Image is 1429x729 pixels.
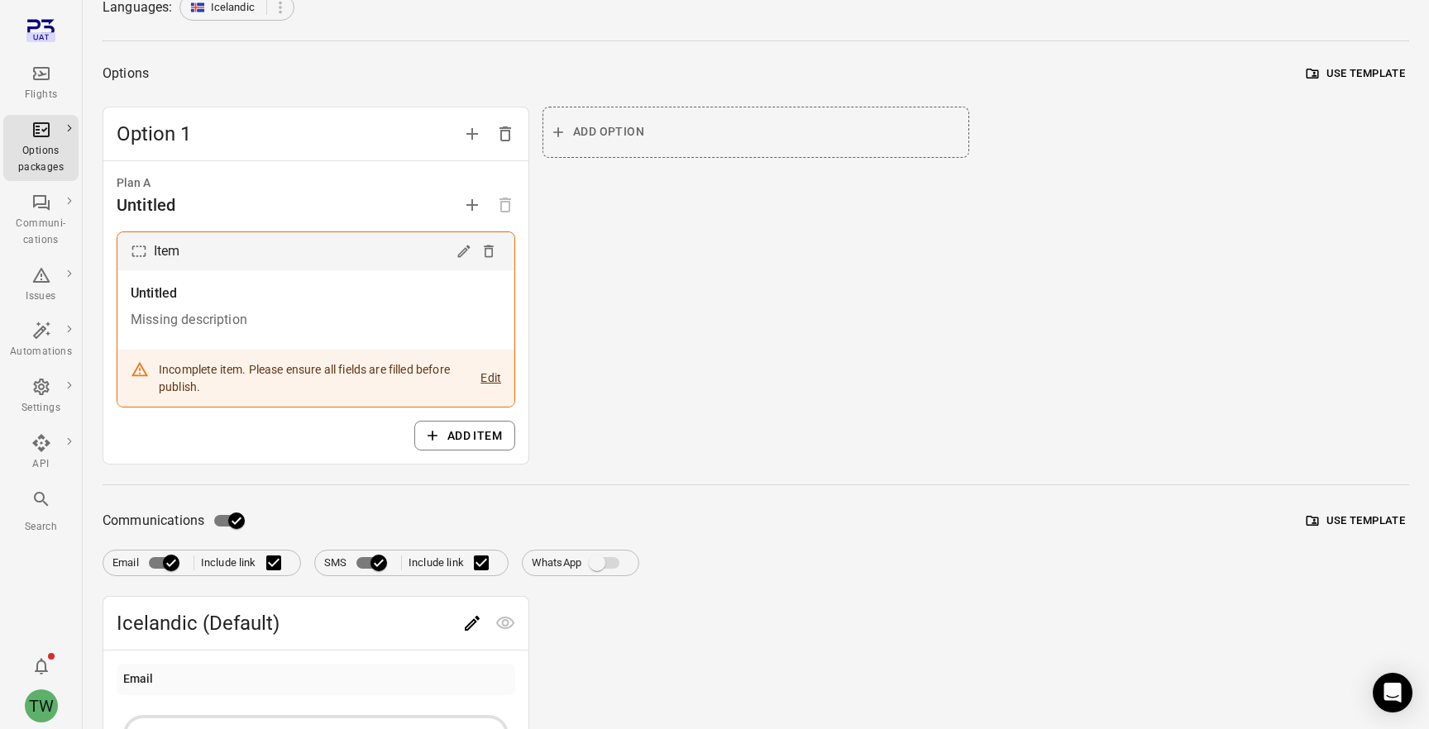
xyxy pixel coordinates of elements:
[159,361,501,394] div: Incomplete item. Please ensure all fields are filled before publish.
[542,107,969,158] button: Add option
[131,310,501,330] div: Missing description
[10,344,72,360] div: Automations
[409,546,499,580] label: Include link
[532,547,629,579] label: WhatsApp integration not set up. Contact Plan3 to enable this feature
[117,192,175,218] div: Untitled
[131,283,501,303] div: Untitled
[476,239,501,264] button: Delete
[10,87,72,103] div: Flights
[112,547,187,579] label: Email
[489,197,522,212] span: Options need to have at least one plan
[456,614,489,630] span: Edit
[117,121,456,147] span: Option 1
[10,288,72,305] div: Issues
[3,59,79,108] a: Flights
[3,428,79,478] a: API
[489,614,522,630] span: Preview
[3,484,79,540] button: Search
[10,143,72,176] div: Options packages
[3,115,79,181] a: Options packages
[456,125,489,141] span: Add option
[456,117,489,150] button: Add option
[324,547,394,579] label: SMS
[25,689,58,722] div: TW
[480,361,501,394] button: Edit
[456,188,489,222] button: Add plan
[117,174,515,193] div: Plan A
[3,188,79,254] a: Communi-cations
[154,240,180,263] div: Item
[1302,508,1409,534] button: Use template
[3,372,79,422] a: Settings
[456,197,489,212] span: Add plan
[456,607,489,640] button: Edit
[573,121,644,142] span: Add option
[414,421,515,451] button: Add item
[1302,61,1409,87] button: Use template
[25,650,58,683] button: Notifications
[117,610,456,636] span: Icelandic (Default)
[3,260,79,310] a: Issues
[3,316,79,365] a: Automations
[1373,673,1412,712] div: Open Intercom Messenger
[103,509,204,532] span: Communications
[489,125,522,141] span: Delete option
[452,239,476,264] button: Edit
[10,216,72,249] div: Communi-cations
[10,456,72,473] div: API
[10,400,72,417] div: Settings
[103,62,149,85] div: Options
[201,546,291,580] label: Include link
[489,117,522,150] button: Delete option
[10,519,72,536] div: Search
[123,670,154,688] div: Email
[18,683,65,729] button: Tony Wang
